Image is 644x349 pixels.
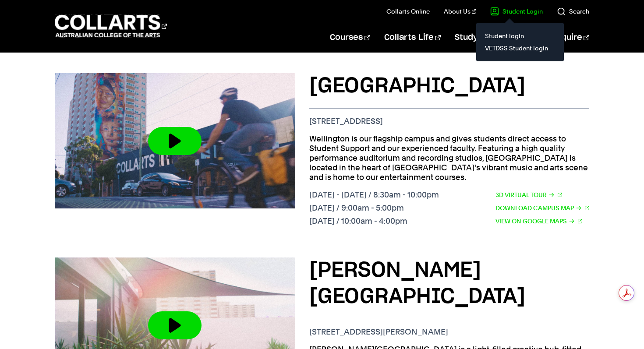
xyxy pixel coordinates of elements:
p: Wellington is our flagship campus and gives students direct access to Student Support and our exp... [309,134,589,182]
p: [DATE] - [DATE] / 8:30am - 10:00pm [309,190,439,200]
a: 3D Virtual Tour [495,190,562,200]
img: Video thumbnail [55,73,295,208]
a: Enquire [551,23,589,52]
a: VETDSS Student login [483,42,557,54]
a: About Us [444,7,476,16]
h3: [PERSON_NAME][GEOGRAPHIC_DATA] [309,257,589,310]
p: [STREET_ADDRESS] [309,116,589,126]
a: Download Campus Map [495,203,589,213]
a: Courses [330,23,370,52]
a: Search [557,7,589,16]
p: [STREET_ADDRESS][PERSON_NAME] [309,327,589,337]
p: [DATE] / 10:00am - 4:00pm [309,216,439,226]
a: Collarts Online [386,7,430,16]
a: Collarts Life [384,23,441,52]
p: [DATE] / 9:00am - 5:00pm [309,203,439,213]
a: Study Information [455,23,537,52]
h3: [GEOGRAPHIC_DATA] [309,73,589,99]
div: Go to homepage [55,14,167,39]
a: Student login [483,30,557,42]
a: View on Google Maps [495,216,582,226]
a: Student Login [490,7,543,16]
